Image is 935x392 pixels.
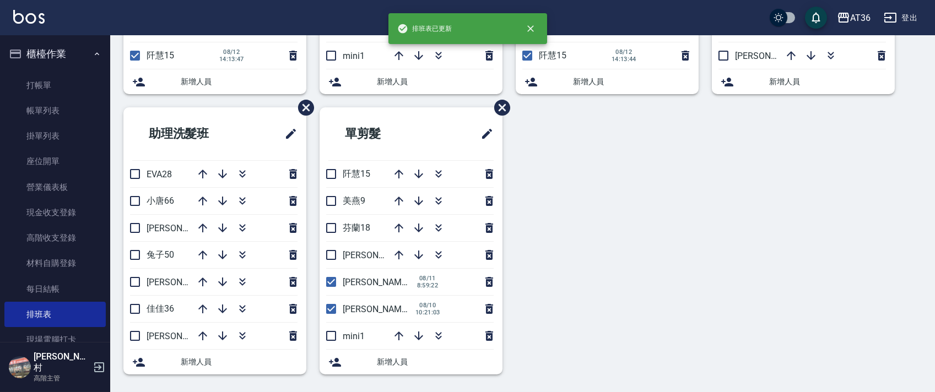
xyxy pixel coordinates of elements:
[147,223,223,233] span: [PERSON_NAME]58
[123,350,306,374] div: 新增人員
[147,277,223,287] span: [PERSON_NAME]59
[712,69,895,94] div: 新增人員
[415,309,440,316] span: 10:21:03
[13,10,45,24] img: Logo
[320,350,502,374] div: 新增人員
[518,17,543,41] button: close
[343,250,419,260] span: [PERSON_NAME]11
[4,149,106,174] a: 座位開單
[415,275,440,282] span: 08/11
[343,51,365,61] span: mini1
[9,356,31,378] img: Person
[539,50,566,61] span: 阡慧15
[4,302,106,327] a: 排班表
[377,356,494,368] span: 新增人員
[219,56,244,63] span: 14:13:47
[612,48,636,56] span: 08/12
[4,251,106,276] a: 材料自購登錄
[343,331,365,341] span: mini1
[4,123,106,149] a: 掛單列表
[34,373,90,383] p: 高階主管
[850,11,871,25] div: AT36
[4,98,106,123] a: 帳單列表
[573,76,690,88] span: 新增人員
[147,195,174,206] span: 小唐66
[805,7,827,29] button: save
[147,331,223,341] span: [PERSON_NAME]55
[377,76,494,88] span: 新增人員
[474,121,494,147] span: 修改班表的標題
[147,169,172,179] span: EVA28
[343,168,370,179] span: 阡慧15
[833,7,875,29] button: AT36
[34,351,90,373] h5: [PERSON_NAME]村
[328,114,436,154] h2: 單剪髮
[4,225,106,251] a: 高階收支登錄
[132,114,251,154] h2: 助理洗髮班
[879,8,922,28] button: 登出
[4,200,106,225] a: 現金收支登錄
[147,249,174,260] span: 兔子50
[343,304,414,314] span: [PERSON_NAME]6
[219,48,244,56] span: 08/12
[147,303,174,314] span: 佳佳36
[181,356,298,368] span: 新增人員
[278,121,298,147] span: 修改班表的標題
[397,23,452,34] span: 排班表已更新
[181,76,298,88] span: 新增人員
[343,277,419,287] span: [PERSON_NAME]16
[123,69,306,94] div: 新增人員
[147,50,174,61] span: 阡慧15
[320,69,502,94] div: 新增人員
[290,91,316,124] span: 刪除班表
[343,195,365,206] span: 美燕9
[4,40,106,68] button: 櫃檯作業
[516,69,699,94] div: 新增人員
[735,51,811,61] span: [PERSON_NAME]11
[4,276,106,302] a: 每日結帳
[415,282,440,289] span: 8:59:22
[4,327,106,352] a: 現場電腦打卡
[4,73,106,98] a: 打帳單
[343,222,370,233] span: 芬蘭18
[612,56,636,63] span: 14:13:44
[769,76,886,88] span: 新增人員
[4,175,106,200] a: 營業儀表板
[415,302,440,309] span: 08/10
[486,91,512,124] span: 刪除班表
